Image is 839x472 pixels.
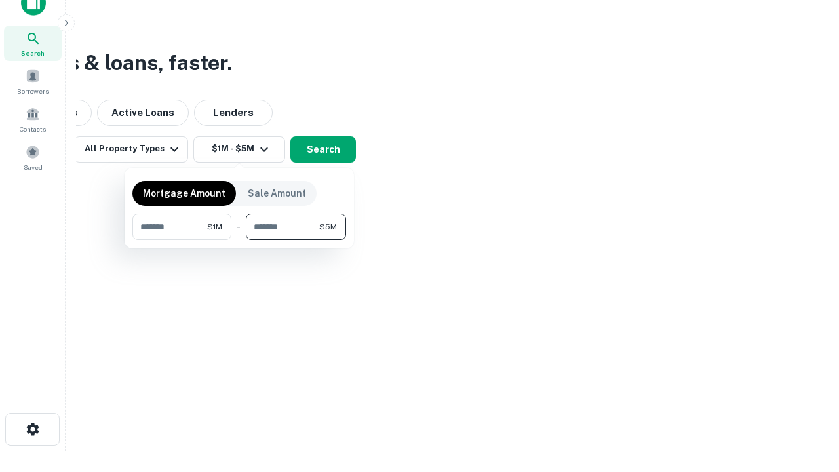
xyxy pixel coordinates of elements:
[237,214,241,240] div: -
[248,186,306,201] p: Sale Amount
[143,186,225,201] p: Mortgage Amount
[773,367,839,430] iframe: Chat Widget
[207,221,222,233] span: $1M
[319,221,337,233] span: $5M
